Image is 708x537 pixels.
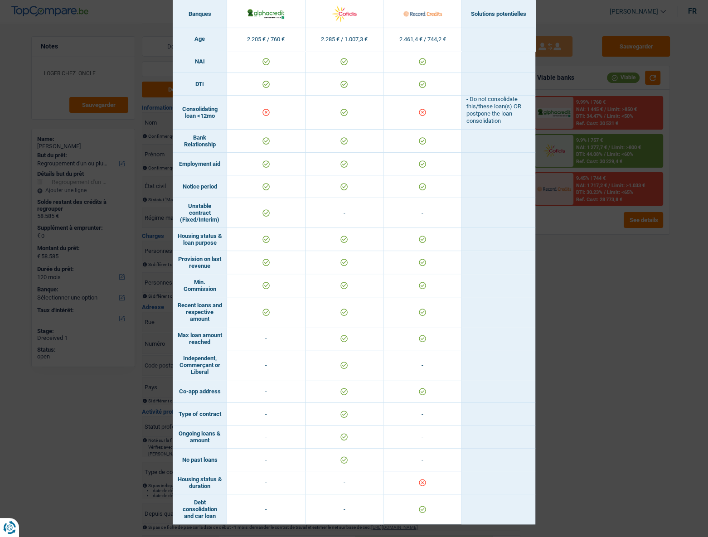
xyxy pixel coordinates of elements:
[462,96,535,130] td: - Do not consolidate this/these loan(s) OR postpone the loan consolidation
[383,426,462,449] td: -
[173,380,227,403] td: Co-app address
[227,449,306,471] td: -
[227,350,306,380] td: -
[173,494,227,524] td: Debt consolidation and car loan
[227,28,306,51] td: 2.205 € / 760 €
[173,228,227,251] td: Housing status & loan purpose
[325,4,364,24] img: Cofidis
[383,403,462,426] td: -
[173,50,227,73] td: NAI
[306,198,384,228] td: -
[173,327,227,350] td: Max loan amount reached
[173,198,227,228] td: Unstable contract (Fixed/Interim)
[173,350,227,380] td: Independent, Commerçant or Liberal
[173,175,227,198] td: Notice period
[383,350,462,380] td: -
[173,449,227,471] td: No past loans
[173,96,227,130] td: Consolidating loan <12mo
[247,8,285,19] img: AlphaCredit
[173,251,227,274] td: Provision on last revenue
[173,471,227,494] td: Housing status & duration
[403,4,442,24] img: Record Credits
[227,380,306,403] td: -
[383,28,462,51] td: 2.461,4 € / 744,2 €
[173,426,227,449] td: Ongoing loans & amount
[227,494,306,524] td: -
[173,73,227,96] td: DTI
[173,28,227,50] td: Age
[306,28,384,51] td: 2.285 € / 1.007,3 €
[173,274,227,297] td: Min. Commission
[227,403,306,426] td: -
[173,130,227,153] td: Bank Relationship
[306,494,384,524] td: -
[227,471,306,494] td: -
[227,426,306,449] td: -
[173,403,227,426] td: Type of contract
[383,198,462,228] td: -
[227,327,306,350] td: -
[306,471,384,494] td: -
[383,449,462,471] td: -
[173,297,227,327] td: Recent loans and respective amount
[173,153,227,175] td: Employment aid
